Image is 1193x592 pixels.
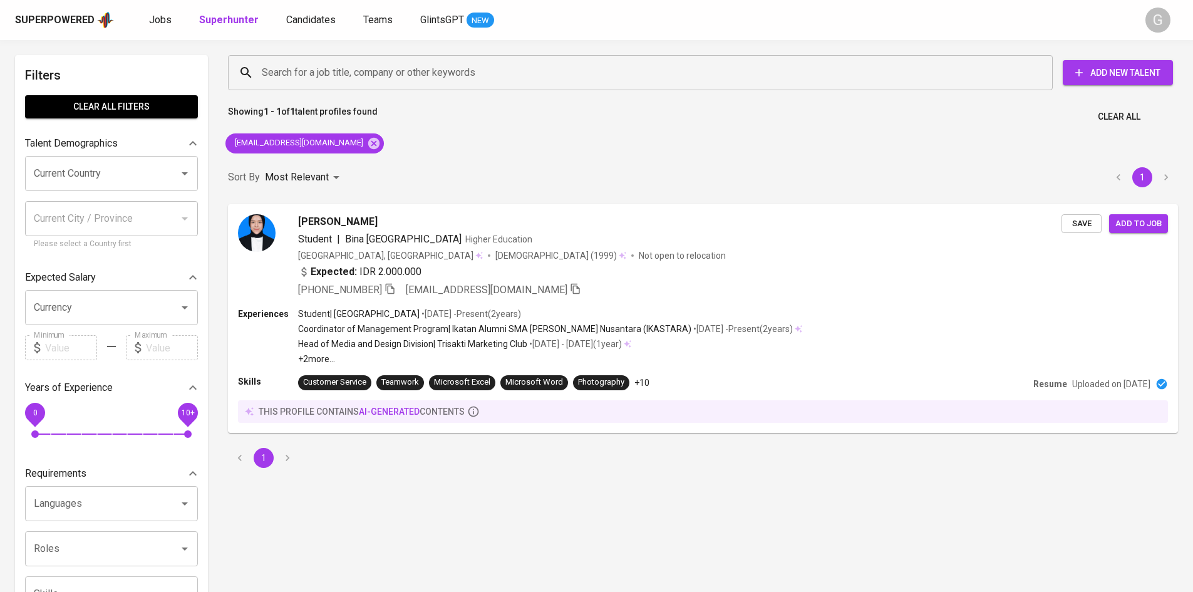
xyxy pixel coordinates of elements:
span: [DEMOGRAPHIC_DATA] [495,249,591,262]
input: Value [45,335,97,360]
p: • [DATE] - Present ( 2 years ) [420,308,521,320]
span: [EMAIL_ADDRESS][DOMAIN_NAME] [406,284,567,296]
b: Expected: [311,264,357,279]
a: Candidates [286,13,338,28]
span: Clear All [1098,109,1140,125]
a: Teams [363,13,395,28]
button: Open [176,495,194,512]
p: Experiences [238,308,298,320]
span: Save [1068,217,1095,231]
span: 10+ [181,408,194,417]
div: Years of Experience [25,375,198,400]
p: Please select a Country first [34,238,189,251]
div: [EMAIL_ADDRESS][DOMAIN_NAME] [225,133,384,153]
p: Coordinator of Management Program | Ikatan Alumni SMA [PERSON_NAME] Nusantara (IKASTARA) [298,323,691,335]
nav: pagination navigation [1107,167,1178,187]
p: this profile contains contents [259,405,465,418]
div: Customer Service [303,376,366,388]
img: app logo [97,11,114,29]
span: Higher Education [465,234,532,244]
span: NEW [467,14,494,27]
span: [PHONE_NUMBER] [298,284,382,296]
div: Microsoft Excel [434,376,490,388]
p: Resume [1033,378,1067,390]
p: Head of Media and Design Division | Trisakti Marketing Club [298,338,527,350]
span: Teams [363,14,393,26]
span: GlintsGPT [420,14,464,26]
p: Skills [238,375,298,388]
span: Bina [GEOGRAPHIC_DATA] [345,233,462,245]
input: Value [146,335,198,360]
button: Clear All [1093,105,1145,128]
p: +2 more ... [298,353,802,365]
p: Talent Demographics [25,136,118,151]
span: | [337,232,340,247]
p: Not open to relocation [639,249,726,262]
p: • [DATE] - [DATE] ( 1 year ) [527,338,622,350]
span: Add New Talent [1073,65,1163,81]
p: • [DATE] - Present ( 2 years ) [691,323,793,335]
div: Superpowered [15,13,95,28]
button: Clear All filters [25,95,198,118]
b: 1 - 1 [264,106,281,117]
button: Save [1061,214,1102,234]
div: Teamwork [381,376,419,388]
p: Expected Salary [25,270,96,285]
b: 1 [290,106,295,117]
div: Most Relevant [265,166,344,189]
a: Superhunter [199,13,261,28]
span: Clear All filters [35,99,188,115]
img: 34d5cfee53a3ced193cc82f244cf2c10.jpeg [238,214,276,252]
span: AI-generated [359,407,420,417]
div: Expected Salary [25,265,198,290]
span: [PERSON_NAME] [298,214,378,229]
div: Talent Demographics [25,131,198,156]
a: Jobs [149,13,174,28]
div: Requirements [25,461,198,486]
b: Superhunter [199,14,259,26]
p: Years of Experience [25,380,113,395]
div: [GEOGRAPHIC_DATA], [GEOGRAPHIC_DATA] [298,249,483,262]
span: [EMAIL_ADDRESS][DOMAIN_NAME] [225,137,371,149]
button: Add to job [1109,214,1168,234]
span: Add to job [1115,217,1162,231]
p: Sort By [228,170,260,185]
div: Photography [578,376,624,388]
button: page 1 [1132,167,1152,187]
button: page 1 [254,448,274,468]
button: Add New Talent [1063,60,1173,85]
div: (1999) [495,249,626,262]
span: Student [298,233,332,245]
button: Open [176,540,194,558]
a: Superpoweredapp logo [15,11,114,29]
span: 0 [33,408,37,417]
p: Requirements [25,466,86,481]
button: Open [176,165,194,182]
p: Student | [GEOGRAPHIC_DATA] [298,308,420,320]
h6: Filters [25,65,198,85]
p: +10 [634,376,649,389]
p: Uploaded on [DATE] [1072,378,1150,390]
nav: pagination navigation [228,448,299,468]
button: Open [176,299,194,316]
p: Most Relevant [265,170,329,185]
p: Showing of talent profiles found [228,105,378,128]
div: G [1145,8,1170,33]
div: Microsoft Word [505,376,563,388]
a: GlintsGPT NEW [420,13,494,28]
a: [PERSON_NAME]Student|Bina [GEOGRAPHIC_DATA]Higher Education[GEOGRAPHIC_DATA], [GEOGRAPHIC_DATA][D... [228,204,1178,433]
span: Candidates [286,14,336,26]
span: Jobs [149,14,172,26]
div: IDR 2.000.000 [298,264,421,279]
